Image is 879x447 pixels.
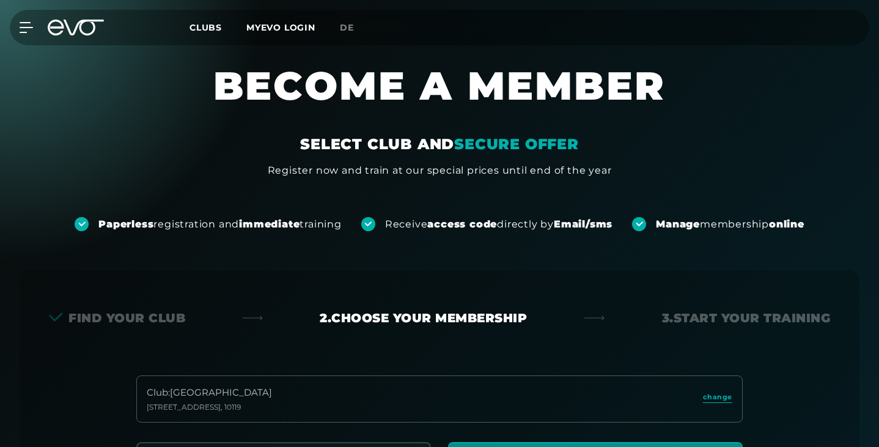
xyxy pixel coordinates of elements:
span: change [703,392,732,402]
em: SECURE OFFER [454,135,579,153]
strong: access code [427,218,497,230]
div: Find your club [49,309,185,327]
a: Clubs [189,21,246,33]
div: 3. Start your Training [662,309,831,327]
div: Receive directly by [385,218,612,231]
strong: immediate [239,218,300,230]
div: membership [656,218,804,231]
div: SELECT CLUB AND [300,135,579,154]
div: Club : [GEOGRAPHIC_DATA] [147,386,272,400]
div: [STREET_ADDRESS] , 10119 [147,402,272,412]
a: change [703,392,732,406]
span: Clubs [189,22,222,33]
a: de [340,21,369,35]
div: 2. Choose your membership [320,309,527,327]
span: de [340,22,354,33]
h1: BECOME A MEMBER [158,61,721,135]
div: Register now and train at our special prices until end of the year [268,163,612,178]
strong: online [769,218,804,230]
a: MYEVO LOGIN [246,22,315,33]
strong: Manage [656,218,700,230]
strong: Paperless [98,218,153,230]
div: registration and training [98,218,342,231]
strong: Email/sms [554,218,612,230]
